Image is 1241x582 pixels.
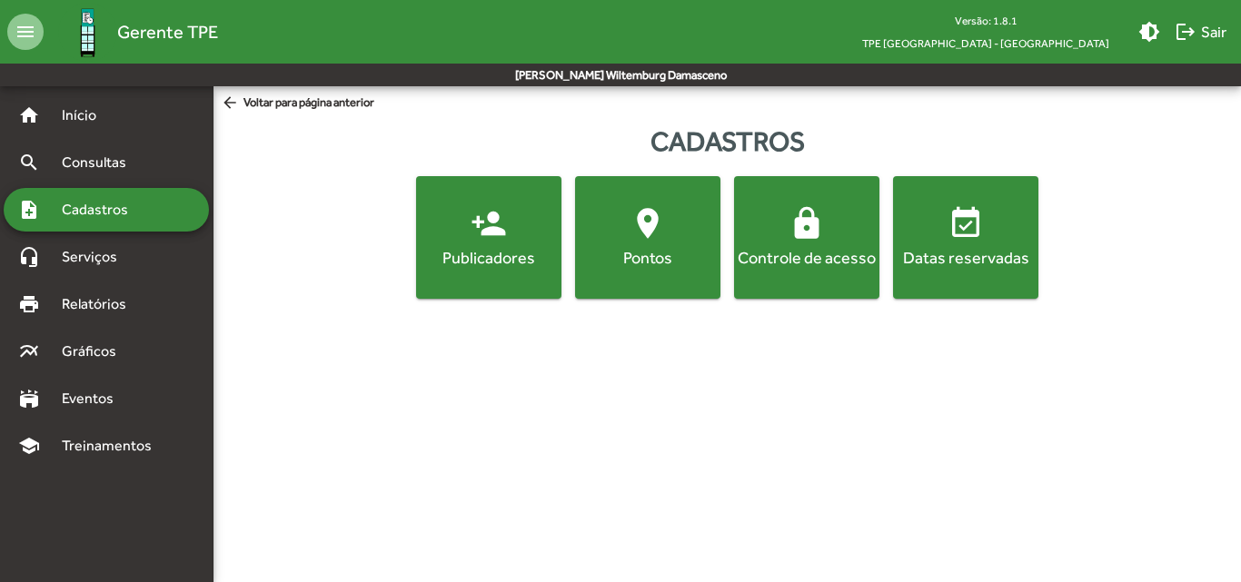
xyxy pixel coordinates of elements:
[1138,21,1160,43] mat-icon: brightness_medium
[416,176,561,299] button: Publicadores
[58,3,117,62] img: Logo
[221,94,243,113] mat-icon: arrow_back
[948,205,984,242] mat-icon: event_available
[18,293,40,315] mat-icon: print
[848,32,1124,54] span: TPE [GEOGRAPHIC_DATA] - [GEOGRAPHIC_DATA]
[738,246,876,269] div: Controle de acesso
[1175,21,1196,43] mat-icon: logout
[18,152,40,173] mat-icon: search
[897,246,1035,269] div: Datas reservadas
[44,3,218,62] a: Gerente TPE
[420,246,558,269] div: Publicadores
[18,199,40,221] mat-icon: note_add
[893,176,1038,299] button: Datas reservadas
[848,9,1124,32] div: Versão: 1.8.1
[471,205,507,242] mat-icon: person_add
[789,205,825,242] mat-icon: lock
[117,17,218,46] span: Gerente TPE
[213,121,1241,162] div: Cadastros
[51,152,150,173] span: Consultas
[18,246,40,268] mat-icon: headset_mic
[51,293,150,315] span: Relatórios
[18,104,40,126] mat-icon: home
[1175,15,1226,48] span: Sair
[1167,15,1234,48] button: Sair
[579,246,717,269] div: Pontos
[630,205,666,242] mat-icon: location_on
[7,14,44,50] mat-icon: menu
[51,104,123,126] span: Início
[51,199,152,221] span: Cadastros
[51,246,142,268] span: Serviços
[734,176,879,299] button: Controle de acesso
[221,94,374,113] span: Voltar para página anterior
[575,176,720,299] button: Pontos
